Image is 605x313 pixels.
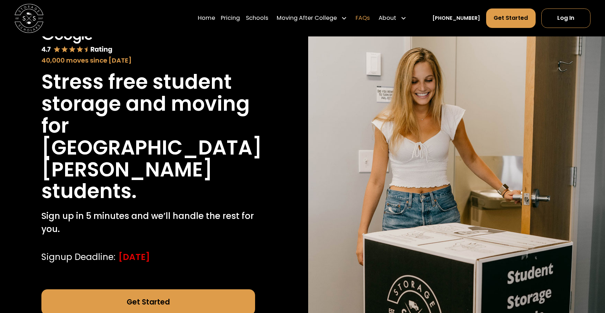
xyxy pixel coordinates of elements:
a: Pricing [221,8,240,28]
img: Google 4.7 star rating [41,27,113,54]
div: 40,000 moves since [DATE] [41,56,255,65]
h1: [GEOGRAPHIC_DATA][PERSON_NAME] [41,137,262,181]
a: Log In [541,8,590,28]
a: Home [198,8,215,28]
h1: Stress free student storage and moving for [41,71,255,137]
div: Signup Deadline: [41,251,115,264]
div: Moving After College [274,8,350,28]
div: Moving After College [277,14,337,23]
a: Get Started [486,8,536,28]
div: About [376,8,409,28]
img: Storage Scholars main logo [15,4,44,33]
a: Schools [246,8,268,28]
div: [DATE] [119,251,150,264]
a: FAQs [356,8,370,28]
h1: students. [41,180,137,202]
p: Sign up in 5 minutes and we’ll handle the rest for you. [41,210,255,236]
div: About [379,14,396,23]
a: [PHONE_NUMBER] [432,14,480,22]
